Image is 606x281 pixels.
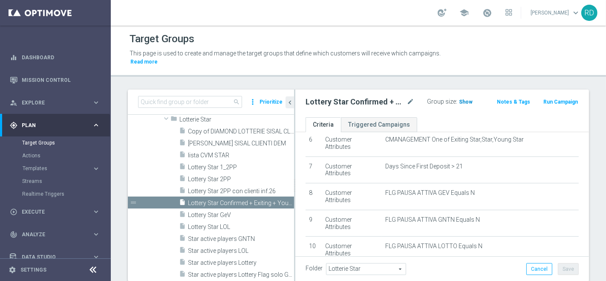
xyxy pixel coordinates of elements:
td: 9 [306,210,322,237]
span: FLG PAUSA ATTIVA GNTN Equals N [385,216,480,223]
label: Folder [306,265,323,272]
span: Show [459,99,473,105]
button: chevron_left [286,96,294,108]
span: DIAMOND LOTTERIE SISAL CLIENTI DEM [188,140,294,147]
i: insert_drive_file [179,163,186,173]
div: Target Groups [22,136,110,149]
span: Lottery Star Confirmed &#x2B; Exiting &#x2B; Young [188,200,294,207]
td: Customer Attributes [322,237,382,264]
i: insert_drive_file [179,223,186,232]
i: insert_drive_file [179,187,186,197]
span: Data Studio [22,255,92,260]
span: Templates [23,166,84,171]
i: person_search [10,99,17,107]
i: insert_drive_file [179,270,186,280]
td: 8 [306,183,322,210]
label: : [456,98,457,105]
div: Execute [10,208,92,216]
h1: Target Groups [130,33,194,45]
td: Customer Attributes [322,183,382,210]
span: Days Since First Deposit > 21 [385,163,463,170]
button: gps_fixed Plan keyboard_arrow_right [9,122,101,129]
div: equalizer Dashboard [9,54,101,61]
a: [PERSON_NAME]keyboard_arrow_down [530,6,581,19]
div: Actions [22,149,110,162]
i: folder [170,115,177,125]
i: gps_fixed [10,122,17,129]
i: mode_edit [407,97,414,107]
button: Mission Control [9,77,101,84]
span: Star active players LOL [188,247,294,255]
div: Analyze [10,231,92,238]
button: Cancel [526,263,552,275]
i: equalizer [10,54,17,61]
button: Run Campaign [543,97,579,107]
i: chevron_left [286,98,294,107]
span: Lottery Star 1_2PP [188,164,294,171]
i: insert_drive_file [179,246,186,256]
i: insert_drive_file [179,139,186,149]
span: Explore [22,100,92,105]
td: 10 [306,237,322,264]
button: Templates keyboard_arrow_right [22,165,101,172]
i: insert_drive_file [179,175,186,185]
div: Streams [22,175,110,188]
span: school [459,8,469,17]
a: Criteria [306,117,341,132]
span: Lottery Star 2PP con clienti inf.26 [188,188,294,195]
a: Settings [20,267,46,272]
span: keyboard_arrow_down [571,8,580,17]
button: track_changes Analyze keyboard_arrow_right [9,231,101,238]
td: 7 [306,156,322,183]
i: keyboard_arrow_right [92,98,100,107]
span: Star active players GNTN [188,235,294,243]
div: Explore [10,99,92,107]
span: This page is used to create and manage the target groups that define which customers will receive... [130,50,441,57]
div: Dashboard [10,46,100,69]
td: Customer Attributes [322,130,382,156]
span: CMANAGEMENT One of Exiting Star,Star,Young Star [385,136,524,143]
span: Star active players Lottery Flag solo GNTN [188,271,294,278]
span: lista CVM STAR [188,152,294,159]
button: Read more [130,57,159,67]
td: Customer Attributes [322,210,382,237]
div: person_search Explore keyboard_arrow_right [9,99,101,106]
i: keyboard_arrow_right [92,230,100,238]
div: Realtime Triggers [22,188,110,200]
div: Data Studio [10,253,92,261]
span: Lottery Star 2PP [188,176,294,183]
i: insert_drive_file [179,151,186,161]
label: Group size [427,98,456,105]
a: Streams [22,178,89,185]
span: FLG PAUSA ATTIVA GEV Equals N [385,189,475,197]
i: keyboard_arrow_right [92,165,100,173]
i: settings [9,266,16,274]
a: Triggered Campaigns [341,117,417,132]
span: Lotterie Star [179,116,294,123]
span: Execute [22,209,92,214]
button: Prioritize [258,96,284,108]
i: insert_drive_file [179,235,186,244]
i: insert_drive_file [179,258,186,268]
a: Mission Control [22,69,100,91]
span: search [233,98,240,105]
a: Actions [22,152,89,159]
button: Save [558,263,579,275]
i: insert_drive_file [179,199,186,209]
span: Lottery Star LOL [188,223,294,231]
button: Notes & Tags [496,97,531,107]
a: Realtime Triggers [22,191,89,197]
i: more_vert [248,96,257,108]
span: Star active players Lottery [188,259,294,267]
h2: Lottery Star Confirmed + Exiting + Young [306,97,405,107]
div: Plan [10,122,92,129]
i: insert_drive_file [179,211,186,220]
div: Mission Control [10,69,100,91]
span: Analyze [22,232,92,237]
button: Data Studio keyboard_arrow_right [9,254,101,261]
span: FLG PAUSA ATTIVA LOTTO Equals N [385,243,482,250]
